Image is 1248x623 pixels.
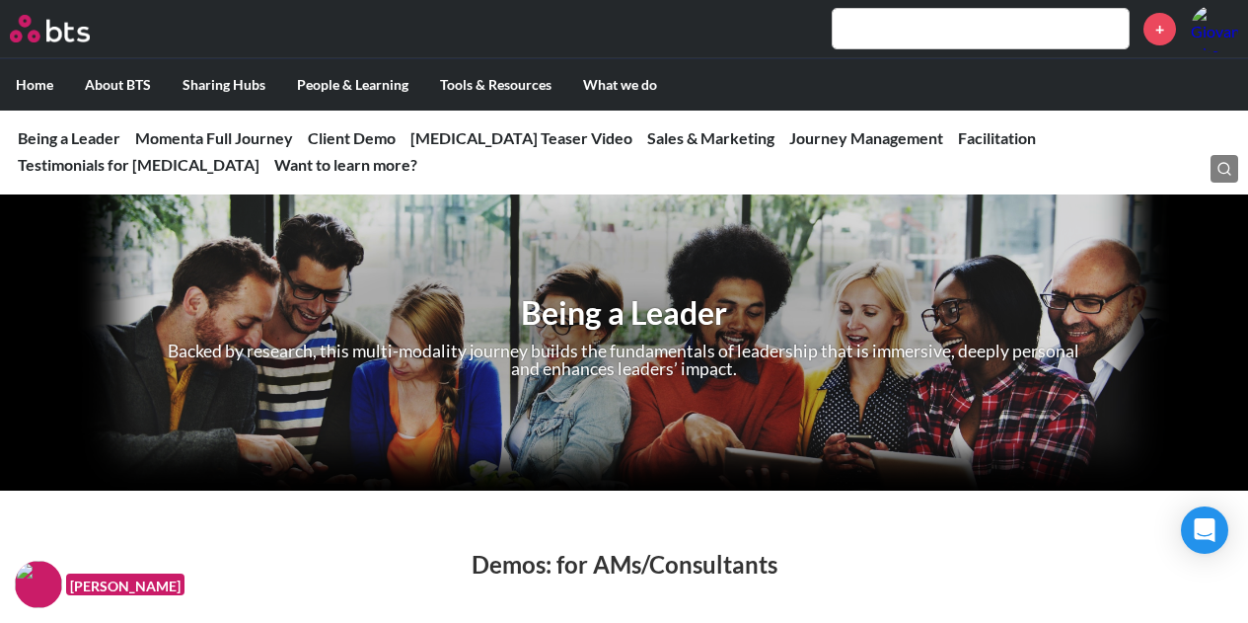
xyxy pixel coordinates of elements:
img: F [15,561,62,608]
label: About BTS [69,59,167,111]
img: Giovanna Liberali [1191,5,1238,52]
figcaption: [PERSON_NAME] [66,574,184,596]
label: Sharing Hubs [167,59,281,111]
a: Profile [1191,5,1238,52]
div: Open Intercom Messenger [1181,506,1228,554]
a: Go home [10,15,126,42]
p: Backed by research, this multi-modality journey builds the fundamentals of leadership that is imm... [168,343,1080,377]
a: Testimonials for [MEDICAL_DATA] [18,155,259,174]
a: Sales & Marketing [647,128,774,147]
a: Journey Management [789,128,943,147]
a: Client Demo [308,128,396,147]
label: People & Learning [281,59,424,111]
a: Momenta Full Journey [135,128,293,147]
a: + [1143,13,1176,45]
img: BTS Logo [10,15,90,42]
label: Tools & Resources [424,59,567,111]
a: Facilitation [958,128,1036,147]
a: [MEDICAL_DATA] Teaser Video [410,128,632,147]
h1: Being a Leader [54,291,1195,336]
label: What we do [567,59,673,111]
a: Being a Leader [18,128,120,147]
a: Want to learn more? [274,155,417,174]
